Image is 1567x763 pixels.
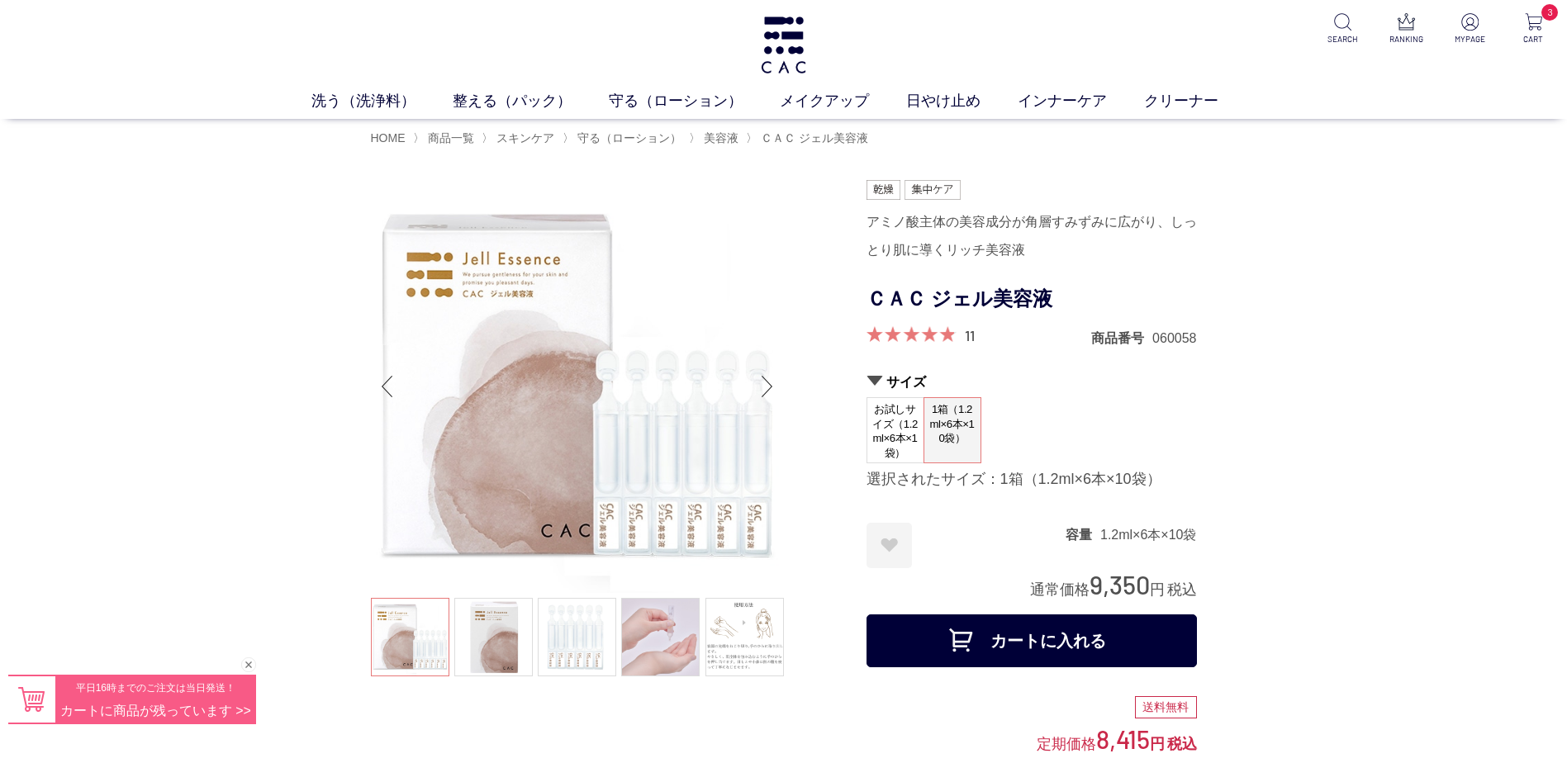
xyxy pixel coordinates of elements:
a: メイクアップ [780,90,906,112]
p: MYPAGE [1450,33,1490,45]
img: 乾燥 [867,180,901,200]
span: 美容液 [704,131,738,145]
li: 〉 [413,130,478,146]
li: 〉 [689,130,743,146]
a: クリーナー [1144,90,1256,112]
span: 守る（ローション） [577,131,681,145]
a: 洗う（洗浄料） [311,90,453,112]
button: カートに入れる [867,614,1197,667]
a: お気に入りに登録する [867,523,912,568]
a: 美容液 [700,131,738,145]
h2: サイズ [867,373,1197,391]
div: 送料無料 [1135,696,1197,719]
li: 〉 [746,130,872,146]
a: 11 [965,326,975,344]
dd: 1.2ml×6本×10袋 [1100,526,1197,543]
span: スキンケア [496,131,554,145]
a: 守る（ローション） [574,131,681,145]
p: RANKING [1386,33,1427,45]
a: ＣＡＣ ジェル美容液 [757,131,868,145]
div: 選択されたサイズ：1箱（1.2ml×6本×10袋） [867,470,1197,490]
span: 8,415 [1096,723,1150,754]
span: 商品一覧 [428,131,474,145]
div: アミノ酸主体の美容成分が角層すみずみに広がり、しっとり肌に導くリッチ美容液 [867,208,1197,264]
dt: 容量 [1066,526,1100,543]
a: HOME [371,131,406,145]
a: スキンケア [493,131,554,145]
a: 3 CART [1513,13,1554,45]
div: Previous slide [371,353,404,419]
span: 1箱（1.2ml×6本×10袋） [924,398,981,450]
a: 商品一覧 [425,131,474,145]
span: 通常価格 [1030,581,1090,598]
img: ＣＡＣ ジェル美容液 1箱（1.2ml×6本×10袋） [371,180,784,593]
h1: ＣＡＣ ジェル美容液 [867,281,1197,318]
li: 〉 [482,130,558,146]
a: RANKING [1386,13,1427,45]
a: MYPAGE [1450,13,1490,45]
img: 集中ケア [905,180,961,200]
p: SEARCH [1322,33,1363,45]
span: お試しサイズ（1.2ml×6本×1袋） [867,398,924,464]
dd: 060058 [1152,329,1196,347]
a: 整える（パック） [453,90,609,112]
span: 9,350 [1090,569,1150,599]
img: logo [758,17,809,73]
span: 3 [1541,4,1558,21]
span: 税込 [1167,736,1197,752]
span: ＣＡＣ ジェル美容液 [761,131,868,145]
li: 〉 [563,130,686,146]
a: 日やけ止め [906,90,1018,112]
div: Next slide [751,353,784,419]
span: 円 [1150,736,1165,752]
dt: 商品番号 [1091,329,1152,347]
span: 定期価格 [1037,734,1096,752]
p: CART [1513,33,1554,45]
a: 守る（ローション） [609,90,780,112]
a: インナーケア [1018,90,1144,112]
span: 税込 [1167,581,1197,598]
a: SEARCH [1322,13,1363,45]
span: 円 [1150,581,1165,598]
